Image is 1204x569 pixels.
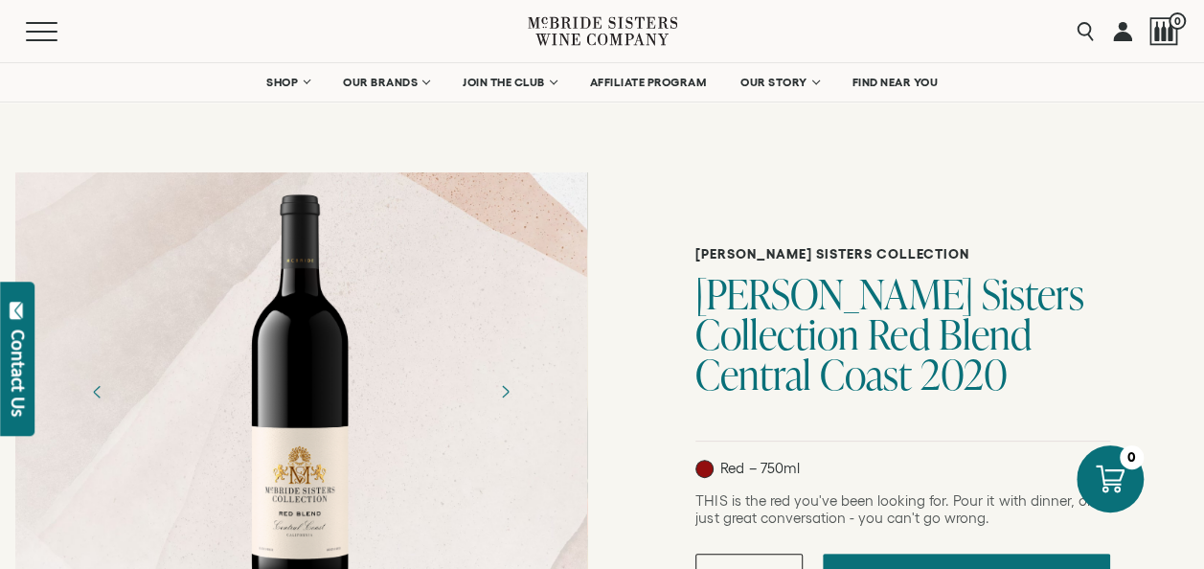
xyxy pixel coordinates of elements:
[695,460,799,478] p: Red – 750ml
[695,246,1110,262] h6: [PERSON_NAME] Sisters Collection
[852,76,939,89] span: FIND NEAR YOU
[73,367,123,417] button: Previous
[480,367,530,417] button: Next
[740,76,807,89] span: OUR STORY
[1169,12,1186,30] span: 0
[695,492,1091,526] span: THIS is the red you've been looking for. Pour it with dinner, or just great conversation - you ca...
[330,63,441,102] a: OUR BRANDS
[840,63,951,102] a: FIND NEAR YOU
[266,76,299,89] span: SHOP
[9,330,28,417] div: Contact Us
[343,76,418,89] span: OUR BRANDS
[578,63,719,102] a: AFFILIATE PROGRAM
[695,274,1110,395] h1: [PERSON_NAME] Sisters Collection Red Blend Central Coast 2020
[728,63,830,102] a: OUR STORY
[450,63,568,102] a: JOIN THE CLUB
[254,63,321,102] a: SHOP
[463,76,545,89] span: JOIN THE CLUB
[590,76,707,89] span: AFFILIATE PROGRAM
[26,22,95,41] button: Mobile Menu Trigger
[1120,445,1144,469] div: 0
